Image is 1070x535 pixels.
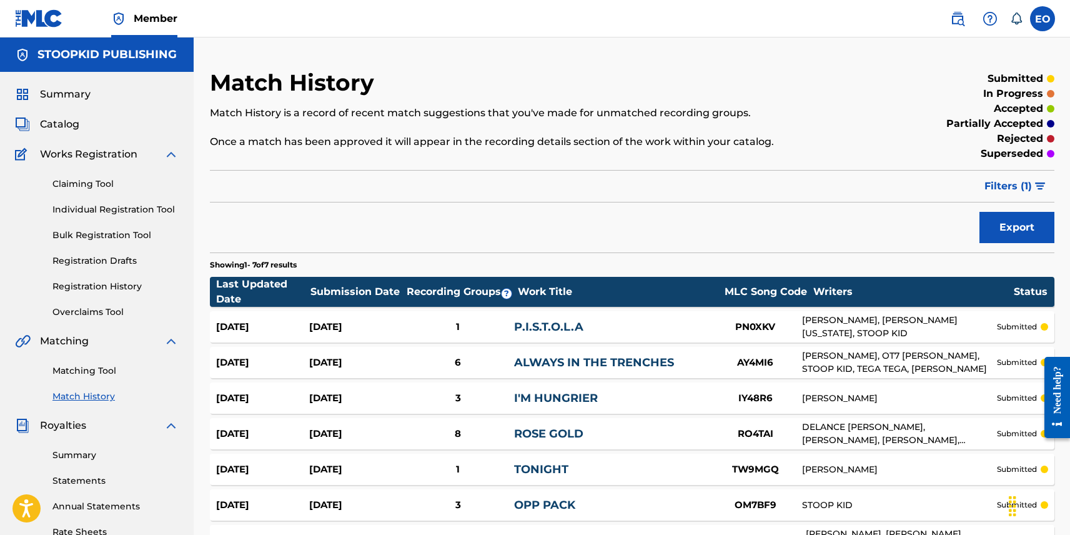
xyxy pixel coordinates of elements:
p: submitted [997,357,1037,368]
div: Writers [813,284,1013,299]
a: P.I.S.T.O.L.A [514,320,583,334]
div: RO4TAI [708,427,802,441]
p: submitted [997,464,1037,475]
div: OM7BF9 [708,498,802,512]
div: [DATE] [309,462,402,477]
div: TW9MGQ [708,462,802,477]
a: Overclaims Tool [52,306,179,319]
span: ? [502,289,512,299]
span: Matching [40,334,89,349]
div: Recording Groups [405,284,517,299]
a: Matching Tool [52,364,179,377]
img: Summary [15,87,30,102]
a: Annual Statements [52,500,179,513]
div: 3 [402,391,514,406]
img: expand [164,334,179,349]
p: submitted [988,71,1043,86]
p: partially accepted [946,116,1043,131]
div: [DATE] [216,427,309,441]
a: Public Search [945,6,970,31]
div: IY48R6 [708,391,802,406]
img: MLC Logo [15,9,63,27]
div: 3 [402,498,514,512]
div: Notifications [1010,12,1023,25]
div: [PERSON_NAME] [802,463,996,476]
div: AY4MI6 [708,356,802,370]
div: [PERSON_NAME] [802,392,996,405]
a: ROSE GOLD [514,427,583,441]
p: accepted [994,101,1043,116]
div: [DATE] [216,356,309,370]
img: Accounts [15,47,30,62]
a: Match History [52,390,179,403]
img: search [950,11,965,26]
p: submitted [997,392,1037,404]
p: submitted [997,428,1037,439]
img: expand [164,418,179,433]
img: expand [164,147,179,162]
div: User Menu [1030,6,1055,31]
p: submitted [997,321,1037,332]
a: OPP PACK [514,498,575,512]
a: ALWAYS IN THE TRENCHES [514,356,674,369]
span: Royalties [40,418,86,433]
a: Summary [52,449,179,462]
a: Registration History [52,280,179,293]
iframe: Resource Center [1035,347,1070,447]
div: [DATE] [309,356,402,370]
iframe: Chat Widget [1008,475,1070,535]
a: Claiming Tool [52,177,179,191]
p: Showing 1 - 7 of 7 results [210,259,297,271]
div: DELANCE [PERSON_NAME], [PERSON_NAME], [PERSON_NAME], [PERSON_NAME] [802,421,996,447]
button: Filters (1) [977,171,1054,202]
div: Work Title [518,284,718,299]
div: [DATE] [309,498,402,512]
span: Member [134,11,177,26]
img: Royalties [15,418,30,433]
span: Catalog [40,117,79,132]
div: Help [978,6,1003,31]
p: Once a match has been approved it will appear in the recording details section of the work within... [210,134,860,149]
div: [PERSON_NAME], OT7 [PERSON_NAME], STOOP KID, TEGA TEGA, [PERSON_NAME] [802,349,996,376]
div: Submission Date [310,284,404,299]
img: Catalog [15,117,30,132]
a: Statements [52,474,179,487]
img: Top Rightsholder [111,11,126,26]
a: Bulk Registration Tool [52,229,179,242]
p: superseded [981,146,1043,161]
img: filter [1035,182,1046,190]
div: [DATE] [216,462,309,477]
div: 1 [402,462,514,477]
div: 8 [402,427,514,441]
div: Status [1014,284,1048,299]
p: submitted [997,499,1037,511]
img: Matching [15,334,31,349]
p: Match History is a record of recent match suggestions that you've made for unmatched recording gr... [210,106,860,121]
a: TONIGHT [514,462,568,476]
div: 6 [402,356,514,370]
div: [DATE] [309,320,402,334]
a: SummarySummary [15,87,91,102]
div: Drag [1003,487,1023,525]
span: Summary [40,87,91,102]
div: STOOP KID [802,499,996,512]
div: [PERSON_NAME], [PERSON_NAME][US_STATE], STOOP KID [802,314,996,340]
h2: Match History [210,69,380,97]
div: 1 [402,320,514,334]
div: [DATE] [216,498,309,512]
h5: STOOPKID PUBLISHING [37,47,177,62]
span: Filters ( 1 ) [984,179,1032,194]
a: CatalogCatalog [15,117,79,132]
a: Individual Registration Tool [52,203,179,216]
img: Works Registration [15,147,31,162]
button: Export [979,212,1054,243]
span: Works Registration [40,147,137,162]
div: [DATE] [309,391,402,406]
img: help [983,11,998,26]
p: rejected [997,131,1043,146]
div: [DATE] [216,320,309,334]
div: [DATE] [216,391,309,406]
